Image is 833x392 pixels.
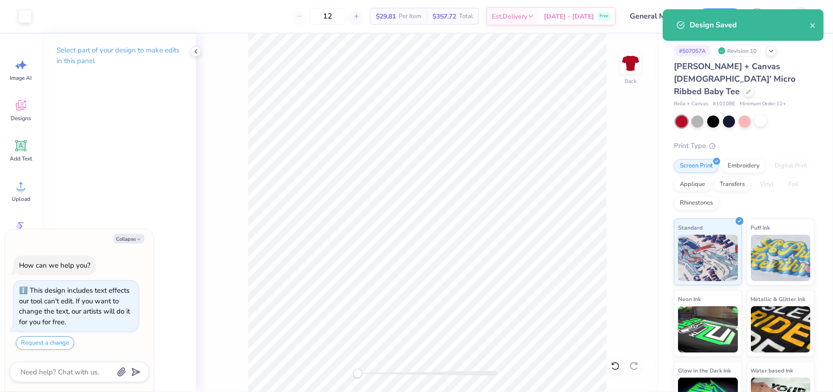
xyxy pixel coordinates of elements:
[433,12,456,21] span: $357.72
[376,12,396,21] span: $29.81
[16,336,74,350] button: Request a change
[492,12,527,21] span: Est. Delivery
[678,366,731,375] span: Glow in the Dark Ink
[751,294,806,304] span: Metallic & Glitter Ink
[678,294,701,304] span: Neon Ink
[792,7,810,26] img: Shirley Evaleen B
[10,155,32,162] span: Add Text
[751,306,811,353] img: Metallic & Glitter Ink
[310,8,346,25] input: – –
[544,12,594,21] span: [DATE] - [DATE]
[10,74,32,82] span: Image AI
[777,7,814,26] a: SE
[600,13,608,19] span: Free
[810,19,816,31] button: close
[353,369,362,378] div: Accessibility label
[57,45,181,66] p: Select part of your design to make edits in this panel
[113,234,144,244] button: Collapse
[19,261,90,270] div: How can we help you?
[459,12,473,21] span: Total
[623,7,691,26] input: Untitled Design
[678,306,738,353] img: Neon Ink
[19,286,130,327] div: This design includes text effects our tool can't edit. If you want to change the text, our artist...
[12,195,30,203] span: Upload
[690,19,810,31] div: Design Saved
[399,12,421,21] span: Per Item
[751,366,794,375] span: Water based Ink
[11,115,31,122] span: Designs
